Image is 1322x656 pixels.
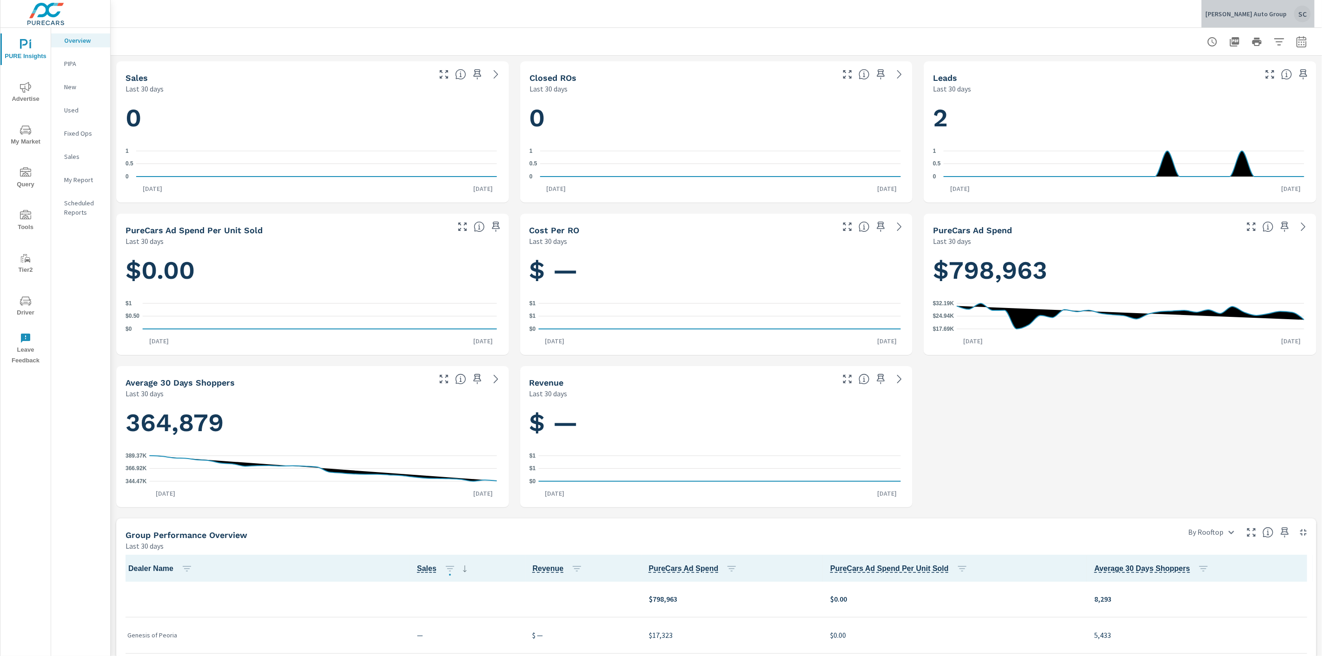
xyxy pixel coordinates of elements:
span: Save this to your personalized report [873,67,888,82]
h1: $ — [529,255,904,286]
div: Fixed Ops [51,126,110,140]
p: PIPA [64,59,103,68]
span: Revenue [533,563,587,574]
span: Total sales revenue over the selected date range. [Source: This data is sourced from the dealer’s... [859,374,870,385]
span: A rolling 30 day total of daily Shoppers on the dealership website, averaged over the selected da... [1094,563,1190,574]
p: [DATE] [1275,184,1307,193]
h1: $0.00 [126,255,500,286]
span: Number of Repair Orders Closed by the selected dealership group over the selected time range. [So... [859,69,870,80]
p: [DATE] [136,184,169,193]
text: $32.19K [933,300,954,307]
a: See more details in report [1296,219,1311,234]
h1: 0 [126,102,500,134]
button: Select Date Range [1292,33,1311,51]
p: Fixed Ops [64,129,103,138]
p: [PERSON_NAME] Auto Group [1205,10,1287,18]
span: PureCars Ad Spend [649,563,741,574]
p: $0.00 [830,630,1079,641]
h1: $798,963 [933,255,1307,286]
text: 0 [529,173,533,180]
div: PIPA [51,57,110,71]
div: SC [1294,6,1311,22]
div: nav menu [0,28,51,370]
p: [DATE] [944,184,976,193]
p: [DATE] [538,489,571,498]
p: Last 30 days [529,388,568,399]
text: 366.92K [126,466,147,472]
p: 5,433 [1094,630,1305,641]
a: See more details in report [892,372,907,387]
text: $0.50 [126,313,139,320]
p: Scheduled Reports [64,198,103,217]
p: Last 30 days [933,236,971,247]
h5: Sales [126,73,148,83]
text: 389.37K [126,453,147,459]
span: Save this to your personalized report [1277,525,1292,540]
p: [DATE] [467,489,500,498]
text: 344.47K [126,478,147,485]
p: Last 30 days [126,83,164,94]
div: My Report [51,173,110,187]
h5: Revenue [529,378,564,387]
p: [DATE] [871,336,903,346]
button: Make Fullscreen [436,372,451,387]
span: Save this to your personalized report [873,372,888,387]
span: Driver [3,295,48,318]
span: Number of Leads generated from PureCars Tools for the selected dealership group over the selected... [1281,69,1292,80]
div: Used [51,103,110,117]
p: [DATE] [540,184,573,193]
h5: Leads [933,73,957,83]
a: See more details in report [489,67,503,82]
p: [DATE] [1275,336,1307,346]
button: "Export Report to PDF" [1225,33,1244,51]
button: Make Fullscreen [840,372,855,387]
text: 1 [529,148,533,154]
span: Tier2 [3,253,48,276]
span: Average cost of advertising per each vehicle sold at the dealer over the selected date range. The... [474,221,485,232]
p: [DATE] [143,336,175,346]
text: $0 [126,326,132,332]
p: Genesis of Peoria [127,630,402,640]
p: [DATE] [871,489,903,498]
span: Save this to your personalized report [470,67,485,82]
h5: Group Performance Overview [126,530,247,540]
span: Tools [3,210,48,233]
p: [DATE] [467,336,500,346]
p: [DATE] [149,489,182,498]
p: — [417,630,518,641]
p: Last 30 days [126,540,164,551]
p: Overview [64,36,103,45]
text: $1 [529,300,536,307]
span: Save this to your personalized report [873,219,888,234]
text: 0.5 [933,161,941,167]
p: [DATE] [538,336,571,346]
text: 0.5 [529,161,537,167]
p: $ — [533,630,634,641]
span: Average 30 Days Shoppers [1094,563,1213,574]
button: Make Fullscreen [840,219,855,234]
button: Print Report [1248,33,1266,51]
p: [DATE] [871,184,903,193]
text: 0.5 [126,161,133,167]
div: Sales [51,150,110,164]
p: My Report [64,175,103,184]
span: Save this to your personalized report [1296,67,1311,82]
p: Last 30 days [529,83,568,94]
span: Save this to your personalized report [1277,219,1292,234]
span: My Market [3,125,48,147]
text: $1 [529,466,536,472]
p: $798,963 [649,593,816,604]
span: Advertise [3,82,48,105]
div: Overview [51,33,110,47]
p: New [64,82,103,92]
h5: PureCars Ad Spend [933,225,1012,235]
span: Dealer Name [128,563,196,574]
p: [DATE] [467,184,500,193]
text: $0 [529,478,536,485]
span: PureCars Ad Spend Per Unit Sold [830,563,972,574]
h5: PureCars Ad Spend Per Unit Sold [126,225,263,235]
p: 8,293 [1094,593,1305,604]
span: Number of vehicles sold by the dealership over the selected date range. [Source: This data is sou... [455,69,466,80]
text: 1 [933,148,936,154]
text: $1 [529,453,536,459]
